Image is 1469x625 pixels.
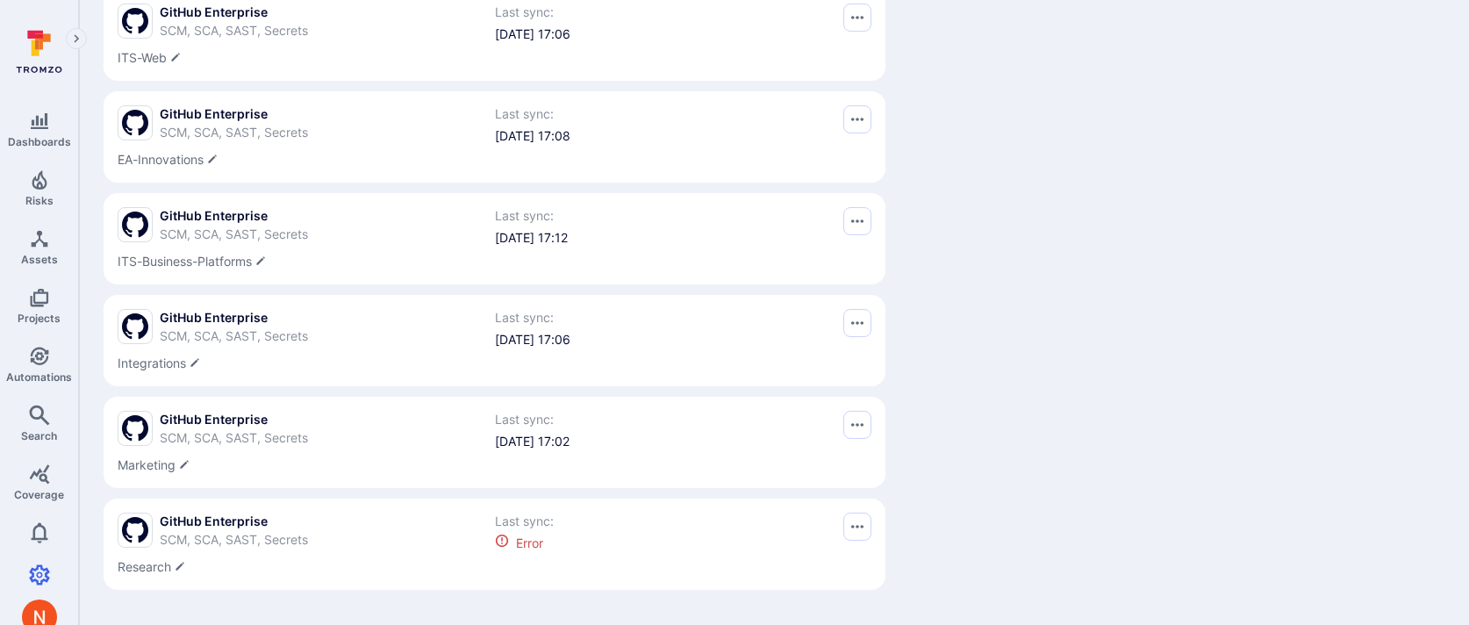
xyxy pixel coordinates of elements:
[160,207,308,225] span: GitHub Enterprise
[118,207,495,243] a: GitHub EnterpriseSCM, SCA, SAST, Secrets
[21,253,58,266] span: Assets
[18,312,61,325] span: Projects
[160,105,308,123] span: GitHub Enterprise
[70,32,82,47] i: Expand navigation menu
[495,105,570,123] span: Last sync:
[160,23,308,38] span: SCM, SCA, SAST, Secrets
[843,4,871,32] button: Options menu
[495,411,570,428] span: Last sync:
[160,328,308,343] span: SCM, SCA, SAST, Secrets
[495,25,570,43] div: [DATE] 17:06
[843,207,871,235] button: Options menu
[25,194,54,207] span: Risks
[843,105,871,133] button: Options menu
[118,456,871,474] span: Edit description
[495,228,568,247] div: [DATE] 17:12
[160,309,308,327] span: GitHub Enterprise
[160,430,308,445] span: SCM, SCA, SAST, Secrets
[495,207,568,225] span: Last sync:
[495,309,570,327] span: Last sync:
[118,355,871,372] span: Edit description
[160,4,308,21] span: GitHub Enterprise
[160,411,308,428] span: GitHub Enterprise
[14,488,64,501] span: Coverage
[495,4,570,21] span: Last sync:
[160,226,308,241] span: SCM, SCA, SAST, Secrets
[118,105,495,141] a: GitHub EnterpriseSCM, SCA, SAST, Secrets
[495,330,570,348] div: [DATE] 17:06
[118,309,495,345] a: GitHub EnterpriseSCM, SCA, SAST, Secrets
[843,411,871,439] button: Options menu
[6,370,72,384] span: Automations
[118,151,871,169] span: Edit description
[118,253,871,270] span: Edit description
[843,513,871,541] button: Options menu
[8,135,71,148] span: Dashboards
[160,532,308,547] span: SCM, SCA, SAST, Secrets
[843,309,871,337] button: Options menu
[160,513,308,530] span: GitHub Enterprise
[118,558,871,576] span: Edit description
[118,513,495,549] a: GitHub EnterpriseSCM, SCA, SAST, Secrets
[495,432,570,450] div: [DATE] 17:02
[495,126,570,145] div: [DATE] 17:08
[118,411,495,447] a: GitHub EnterpriseSCM, SCA, SAST, Secrets
[495,513,554,530] span: Last sync:
[66,28,87,49] button: Expand navigation menu
[118,49,871,67] span: Edit description
[21,429,57,442] span: Search
[495,534,554,552] div: Error
[118,4,495,40] a: GitHub EnterpriseSCM, SCA, SAST, Secrets
[160,125,308,140] span: SCM, SCA, SAST, Secrets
